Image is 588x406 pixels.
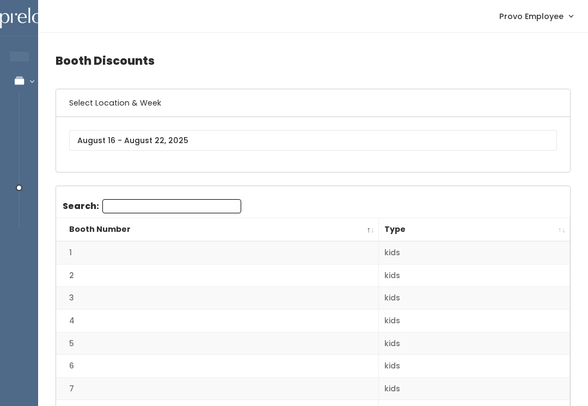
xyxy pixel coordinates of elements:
[56,241,379,264] td: 1
[102,199,241,213] input: Search:
[379,332,570,355] td: kids
[56,355,379,378] td: 6
[56,89,570,117] h6: Select Location & Week
[69,130,557,151] input: August 16 - August 22, 2025
[56,287,379,310] td: 3
[379,241,570,264] td: kids
[379,287,570,310] td: kids
[56,377,379,400] td: 7
[56,46,571,76] h4: Booth Discounts
[56,218,379,242] th: Booth Number: activate to sort column descending
[56,264,379,287] td: 2
[56,309,379,332] td: 4
[379,264,570,287] td: kids
[63,199,241,213] label: Search:
[499,10,563,22] span: Provo Employee
[488,4,584,28] a: Provo Employee
[379,309,570,332] td: kids
[379,355,570,378] td: kids
[379,377,570,400] td: kids
[379,218,570,242] th: Type: activate to sort column ascending
[56,332,379,355] td: 5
